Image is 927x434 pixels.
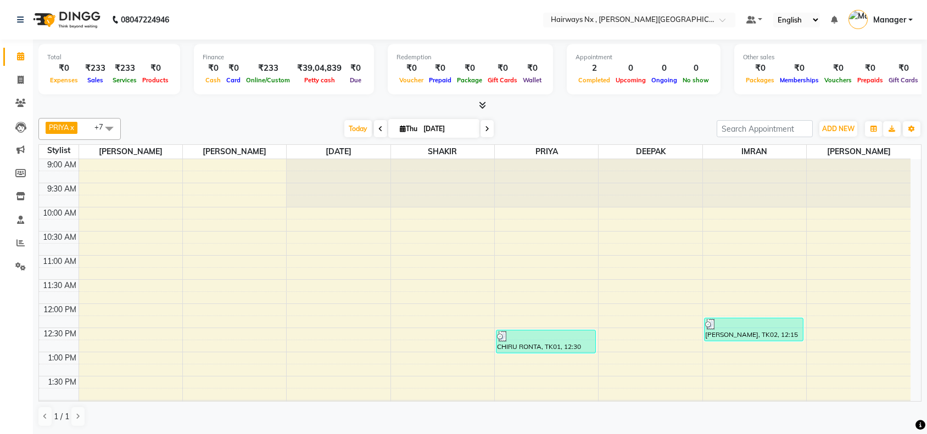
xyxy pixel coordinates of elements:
[47,53,171,62] div: Total
[301,76,338,84] span: Petty cash
[855,76,886,84] span: Prepaids
[397,76,426,84] span: Voucher
[822,76,855,84] span: Vouchers
[743,76,777,84] span: Packages
[139,62,171,75] div: ₹0
[807,145,911,159] span: [PERSON_NAME]
[45,159,79,171] div: 9:00 AM
[49,123,69,132] span: PRIYA
[703,145,806,159] span: IMRAN
[94,122,111,131] span: +7
[649,62,680,75] div: 0
[613,62,649,75] div: 0
[346,62,365,75] div: ₹0
[203,62,224,75] div: ₹0
[576,76,613,84] span: Completed
[485,76,520,84] span: Gift Cards
[47,76,81,84] span: Expenses
[287,145,390,159] span: [DATE]
[54,411,69,422] span: 1 / 1
[46,376,79,388] div: 1:30 PM
[397,125,420,133] span: Thu
[822,62,855,75] div: ₹0
[41,207,79,219] div: 10:00 AM
[293,62,346,75] div: ₹39,04,839
[110,62,139,75] div: ₹233
[777,76,822,84] span: Memberships
[520,76,544,84] span: Wallet
[85,76,106,84] span: Sales
[41,232,79,243] div: 10:30 AM
[79,145,182,159] span: [PERSON_NAME]
[39,145,79,156] div: Stylist
[203,53,365,62] div: Finance
[777,62,822,75] div: ₹0
[520,62,544,75] div: ₹0
[46,401,79,412] div: 2:00 PM
[576,53,712,62] div: Appointment
[822,125,855,133] span: ADD NEW
[41,328,79,340] div: 12:30 PM
[705,318,803,341] div: [PERSON_NAME], TK02, 12:15 PM-12:45 PM, MEN HAIR - REGULAR SHAVE/TRIM
[420,121,475,137] input: 2025-09-04
[855,62,886,75] div: ₹0
[680,76,712,84] span: No show
[344,120,372,137] span: Today
[613,76,649,84] span: Upcoming
[69,123,74,132] a: x
[886,62,921,75] div: ₹0
[848,10,868,29] img: Manager
[496,330,595,353] div: CHIRU RONTA, TK01, 12:30 PM-01:00 PM, Threading - EYEBROW+UPPERLIP
[224,62,243,75] div: ₹0
[873,14,906,26] span: Manager
[28,4,103,35] img: logo
[397,62,426,75] div: ₹0
[41,280,79,291] div: 11:30 AM
[819,121,857,137] button: ADD NEW
[649,76,680,84] span: Ongoing
[224,76,243,84] span: Card
[743,53,921,62] div: Other sales
[46,352,79,364] div: 1:00 PM
[45,183,79,195] div: 9:30 AM
[183,145,286,159] span: [PERSON_NAME]
[243,62,293,75] div: ₹233
[41,256,79,267] div: 11:00 AM
[454,76,485,84] span: Package
[139,76,171,84] span: Products
[243,76,293,84] span: Online/Custom
[426,76,454,84] span: Prepaid
[576,62,613,75] div: 2
[397,53,544,62] div: Redemption
[47,62,81,75] div: ₹0
[203,76,224,84] span: Cash
[121,4,169,35] b: 08047224946
[41,304,79,315] div: 12:00 PM
[81,62,110,75] div: ₹233
[485,62,520,75] div: ₹0
[743,62,777,75] div: ₹0
[426,62,454,75] div: ₹0
[886,76,921,84] span: Gift Cards
[454,62,485,75] div: ₹0
[599,145,702,159] span: DEEPAK
[347,76,364,84] span: Due
[495,145,598,159] span: PRIYA
[717,120,813,137] input: Search Appointment
[680,62,712,75] div: 0
[110,76,139,84] span: Services
[391,145,494,159] span: SHAKIR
